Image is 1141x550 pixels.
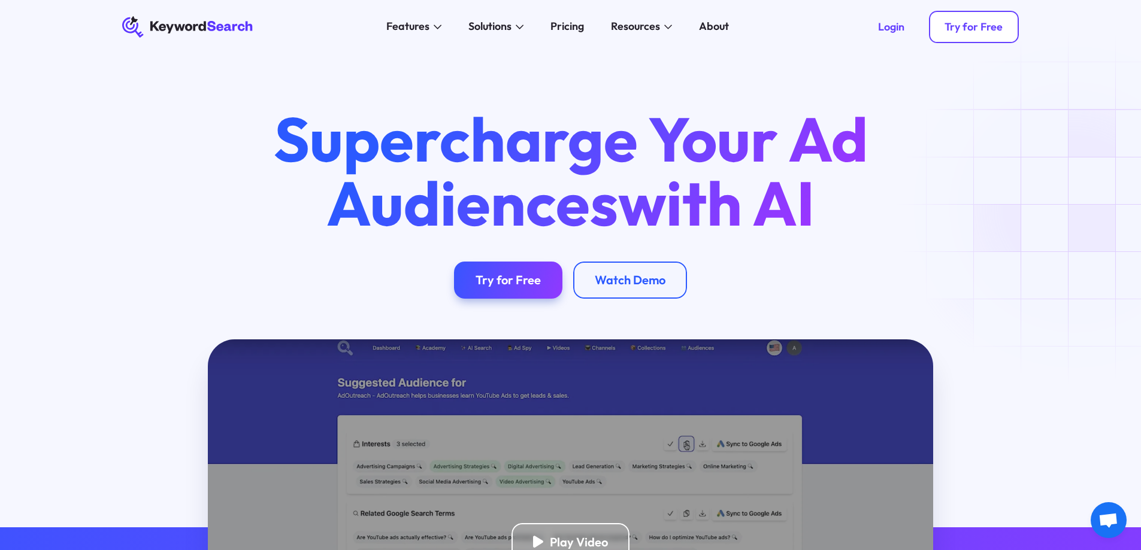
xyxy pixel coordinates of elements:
a: Try for Free [454,262,562,299]
div: Resources [611,19,660,35]
div: Try for Free [945,20,1003,34]
span: with AI [618,164,815,242]
a: Login [862,11,921,43]
div: Pricing [550,19,584,35]
a: About [691,16,737,38]
div: Mở cuộc trò chuyện [1091,502,1127,538]
div: Solutions [468,19,512,35]
h1: Supercharge Your Ad Audiences [248,107,892,234]
div: Login [878,20,904,34]
div: Try for Free [476,272,541,287]
div: About [699,19,729,35]
div: Play Video [550,534,608,549]
a: Try for Free [929,11,1019,43]
div: Features [386,19,429,35]
div: Watch Demo [595,272,665,287]
a: Pricing [543,16,592,38]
